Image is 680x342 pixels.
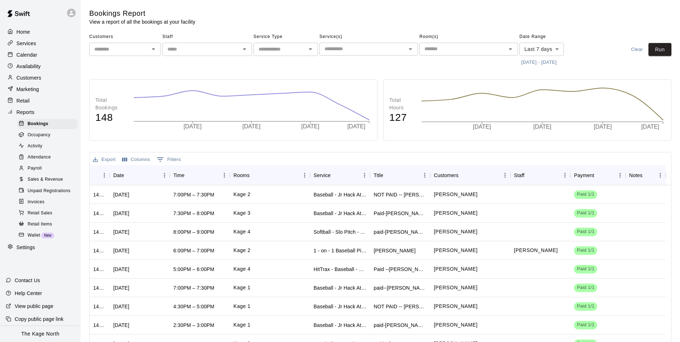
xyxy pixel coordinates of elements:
span: Paid 1/1 [574,228,597,235]
p: Kage 4 [233,265,251,273]
div: paid--Connor Ray [374,284,427,291]
div: Wed, Sep 10, 2025 [113,284,129,291]
p: Connor Ray [434,284,477,291]
tspan: [DATE] [301,123,319,129]
p: Kage 4 [233,228,251,236]
div: 6:00PM – 7:00PM [173,247,214,254]
p: Copy public page link [15,315,63,323]
tspan: [DATE] [533,124,551,130]
p: Andrew Hardie [434,191,477,198]
a: Invoices [17,196,81,208]
a: Customers [6,72,75,83]
div: Payment [570,165,626,185]
p: Kage 1 [233,284,251,291]
button: Clear [626,43,648,56]
a: Payroll [17,163,81,174]
span: Wallet [28,232,40,239]
div: Unpaid Registrations [17,186,78,196]
div: 1416302 [93,303,106,310]
button: Menu [99,170,110,181]
p: Retail [16,97,30,104]
p: Total Bookings [95,96,126,111]
button: Sort [524,170,534,180]
span: Paid 1/1 [574,210,597,217]
p: Marketing [16,86,39,93]
p: Martin Wisniewski [434,321,477,329]
a: Marketing [6,84,75,95]
span: Bookings [28,120,48,128]
p: Total Hours [389,96,414,111]
span: Paid 1/1 [574,266,597,272]
span: Service(s) [319,31,418,43]
div: 1 - on - 1 Baseball Pitching Clinic [314,247,367,254]
div: 1416310 [93,284,106,291]
div: Wed, Sep 10, 2025 [113,266,129,273]
a: Services [6,38,75,49]
div: Wed, Sep 10, 2025 [113,228,129,236]
p: J.D. McGivern [514,247,558,254]
div: Wed, Sep 10, 2025 [113,322,129,329]
a: Bookings [17,118,81,129]
button: Sort [124,170,134,180]
div: Rooms [233,165,249,185]
div: Retail Sales [17,208,78,218]
p: Kage 2 [233,191,251,198]
p: View a report of all the bookings at your facility [89,18,195,25]
div: 7:00PM – 7:30PM [173,284,214,291]
h4: 127 [389,111,414,124]
div: Paid --Colton Stockwell - bought package - hittrax- C [374,266,427,273]
p: Customers [16,74,41,81]
a: Unpaid Registrations [17,185,81,196]
h4: 148 [95,111,126,124]
p: Zoey Busby [434,247,477,254]
div: 5:00PM – 6:00PM [173,266,214,273]
span: Service Type [253,31,318,43]
div: 1417983 [93,191,106,198]
button: Sort [93,170,103,180]
span: Invoices [28,199,44,206]
a: Retail Sales [17,208,81,219]
span: Occupancy [28,132,51,139]
button: Open [505,44,515,54]
div: Bookings [17,119,78,129]
div: 8:00PM – 9:00PM [173,228,214,236]
div: Softball - Slo Pitch - Requires second person to feed machine [314,228,367,236]
span: Retail Sales [28,210,52,217]
p: Colton Stockwell [434,265,477,273]
a: Retail [6,95,75,106]
button: Select columns [120,154,152,165]
span: Sales & Revenue [28,176,63,183]
p: Harrison Whittle [434,209,477,217]
div: Baseball - Jr Hack Attack with Feeder - DO NOT NEED SECOND PERSON [314,322,367,329]
div: Payment [574,165,594,185]
div: Rooms [230,165,310,185]
p: Kage 1 [233,303,251,310]
button: Sort [383,170,393,180]
div: 1417850 [93,210,106,217]
div: Settings [6,242,75,253]
button: Menu [655,170,666,181]
a: Calendar [6,49,75,60]
a: Sales & Revenue [17,174,81,185]
span: Attendance [28,154,51,161]
div: 1416295 [93,322,106,329]
p: Sean Baker [434,228,477,236]
a: Retail Items [17,219,81,230]
div: Activity [17,141,78,151]
div: Title [374,165,383,185]
div: Baseball - Jr Hack Attack with Feeder - DO NOT NEED SECOND PERSON [314,303,367,310]
div: Attendance [17,152,78,162]
span: Paid 1/1 [574,191,597,198]
span: Paid 1/1 [574,284,597,291]
span: Activity [28,143,42,150]
div: WalletNew [17,231,78,241]
div: Date [110,165,170,185]
p: Home [16,28,30,35]
div: Title [370,165,430,185]
div: Zoey Busby [374,247,415,254]
span: Paid 1/1 [574,322,597,328]
a: Availability [6,61,75,72]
